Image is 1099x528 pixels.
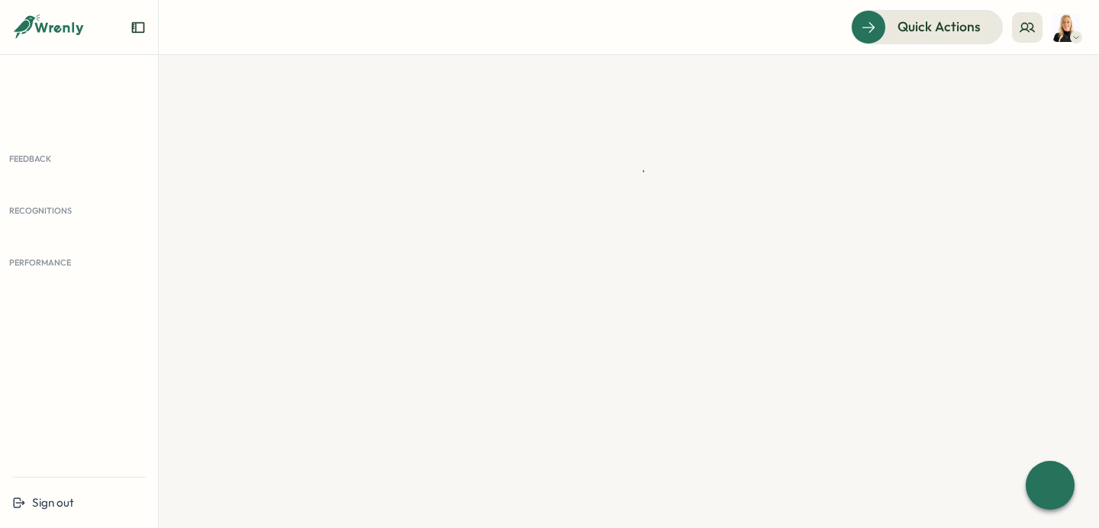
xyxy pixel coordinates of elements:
button: Expand sidebar [131,20,146,35]
span: Quick Actions [898,17,981,37]
button: Quick Actions [851,10,1003,43]
span: Sign out [32,495,74,510]
img: Hannah Dickens [1052,13,1081,42]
